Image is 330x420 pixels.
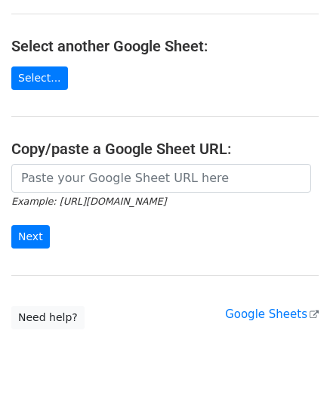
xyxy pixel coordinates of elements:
small: Example: [URL][DOMAIN_NAME] [11,196,166,207]
h4: Copy/paste a Google Sheet URL: [11,140,319,158]
input: Paste your Google Sheet URL here [11,164,311,193]
h4: Select another Google Sheet: [11,37,319,55]
iframe: Chat Widget [254,347,330,420]
input: Next [11,225,50,249]
a: Google Sheets [225,307,319,321]
a: Need help? [11,306,85,329]
a: Select... [11,66,68,90]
